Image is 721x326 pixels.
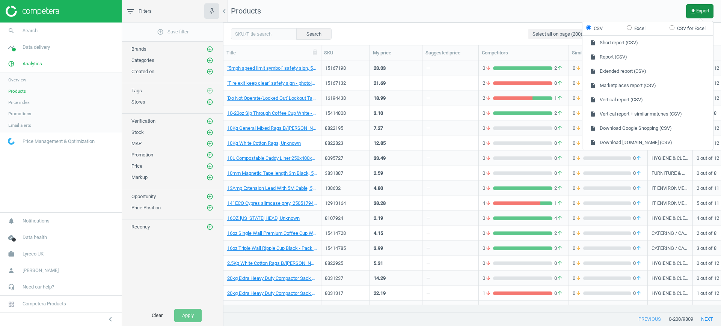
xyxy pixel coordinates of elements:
span: 0 [573,200,583,207]
span: Created on [131,69,154,74]
i: arrow_downward [575,80,581,87]
button: Report (CSV) [582,50,713,64]
span: 0 [483,260,493,267]
span: 0 [631,245,644,252]
i: cloud_done [4,230,18,245]
i: arrow_downward [485,230,491,237]
i: headset_mic [4,280,18,294]
span: 0 [552,155,565,162]
div: 8822823 [325,140,366,147]
a: 10mm Magnetic Tape length 3m Black, 5060444330496 [227,170,317,177]
i: timeline [4,40,18,54]
span: Notifications [23,218,50,224]
a: "5mph speed limit symbol" safety sign, 5015397152978 [227,65,317,72]
span: 2 [552,65,565,72]
span: Promotions [8,111,31,117]
div: — [426,275,430,284]
div: — [426,140,430,149]
span: Opportunity [131,194,156,199]
span: Search [23,27,38,34]
i: arrow_downward [485,215,491,222]
span: 0 [573,245,583,252]
div: HYGIENE & CLEANING / WASTE MANAGEMENT / WASTE BAGS / WASTE BAGS [652,155,689,164]
div: — [426,80,430,89]
button: Download Google Shopping (CSV) [582,121,713,135]
div: 16194438 [325,95,366,102]
button: Download [DOMAIN_NAME] (CSV) [582,135,713,150]
span: 0 [573,80,583,87]
span: 0 [483,125,493,132]
button: add_circle_outline [206,174,214,181]
i: insert_drive_file [590,111,596,117]
span: 0 [573,155,583,162]
i: arrow_upward [636,230,642,237]
div: My price [373,50,419,56]
span: 3 [552,245,565,252]
span: Promotion [131,152,153,158]
i: arrow_downward [575,275,581,282]
span: Recency [131,224,150,230]
button: add_circle_outline [206,151,214,159]
a: 16oz Triple Wall Ripple Cup Black - Pack of 25, Unknown [227,245,317,252]
span: 0 [552,170,565,177]
span: 0 [631,230,644,237]
i: add_circle_outline [207,46,213,53]
span: Stock [131,129,144,135]
div: 38.28 [374,200,386,207]
i: arrow_downward [485,110,491,117]
div: Competitors [482,50,566,56]
i: arrow_downward [485,140,491,147]
button: Clear [144,309,170,322]
i: get_app [690,8,696,14]
span: 2 [483,80,493,87]
span: 0 [573,125,583,132]
i: arrow_upward [557,230,563,237]
i: arrow_upward [557,185,563,192]
span: Stores [131,99,145,105]
a: 20kg Extra Heavy Duty Compactor Sack 508x965x1143mm Clear - Box of 100, 5026824898505 [227,290,317,297]
span: Lyreco UK [23,251,44,257]
i: insert_drive_file [590,68,596,74]
div: 14.29 [374,275,386,282]
span: 0 [483,275,493,282]
span: [PERSON_NAME] [23,267,59,274]
span: Price Management & Optimization [23,138,95,145]
div: 15414808 [325,110,366,117]
i: insert_drive_file [590,125,596,131]
div: 33.49 [374,155,386,162]
i: arrow_upward [557,200,563,207]
span: Products [8,88,26,94]
span: Price index [8,99,30,105]
i: search [4,24,18,38]
i: arrow_upward [557,140,563,147]
div: IT ENVIRONMENT / ELECTRICAL & COMPUTER CABLING / EXTENSION CORDS / EXTENSION CORDS [652,185,689,194]
i: arrow_downward [485,125,491,132]
i: arrow_downward [485,170,491,177]
i: arrow_downward [575,230,581,237]
button: add_circle_outline [206,87,214,95]
span: Tags [131,88,142,93]
i: arrow_downward [575,260,581,267]
div: Title [226,50,318,56]
span: Email alerts [8,122,31,128]
i: add_circle_outline [207,174,213,181]
span: 0 [483,110,493,117]
a: 'Do Not Operate/Locked Out' Lockout Tag (Double Sided, 10 Pack), [CREDIT_CARD_NUMBER] [227,95,317,102]
i: arrow_downward [575,155,581,162]
span: Price [131,163,142,169]
button: chevron_left [101,314,120,324]
span: Competera Products [23,300,66,307]
button: add_circle_outline [206,140,214,147]
i: arrow_upward [636,155,642,162]
i: arrow_upward [636,185,642,192]
a: 20kg Extra Heavy Duty Compactor Sack 508x864x1168mm Black - Box of 100, 5026824840146 [227,275,317,282]
span: 2 [552,110,565,117]
div: 23.33 [374,65,386,72]
i: add_circle_outline [207,224,213,230]
span: Price Position [131,205,161,210]
i: arrow_downward [485,260,491,267]
i: filter_list [126,7,135,16]
div: 2.59 [374,170,383,177]
div: — [426,185,430,194]
i: arrow_upward [636,215,642,222]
